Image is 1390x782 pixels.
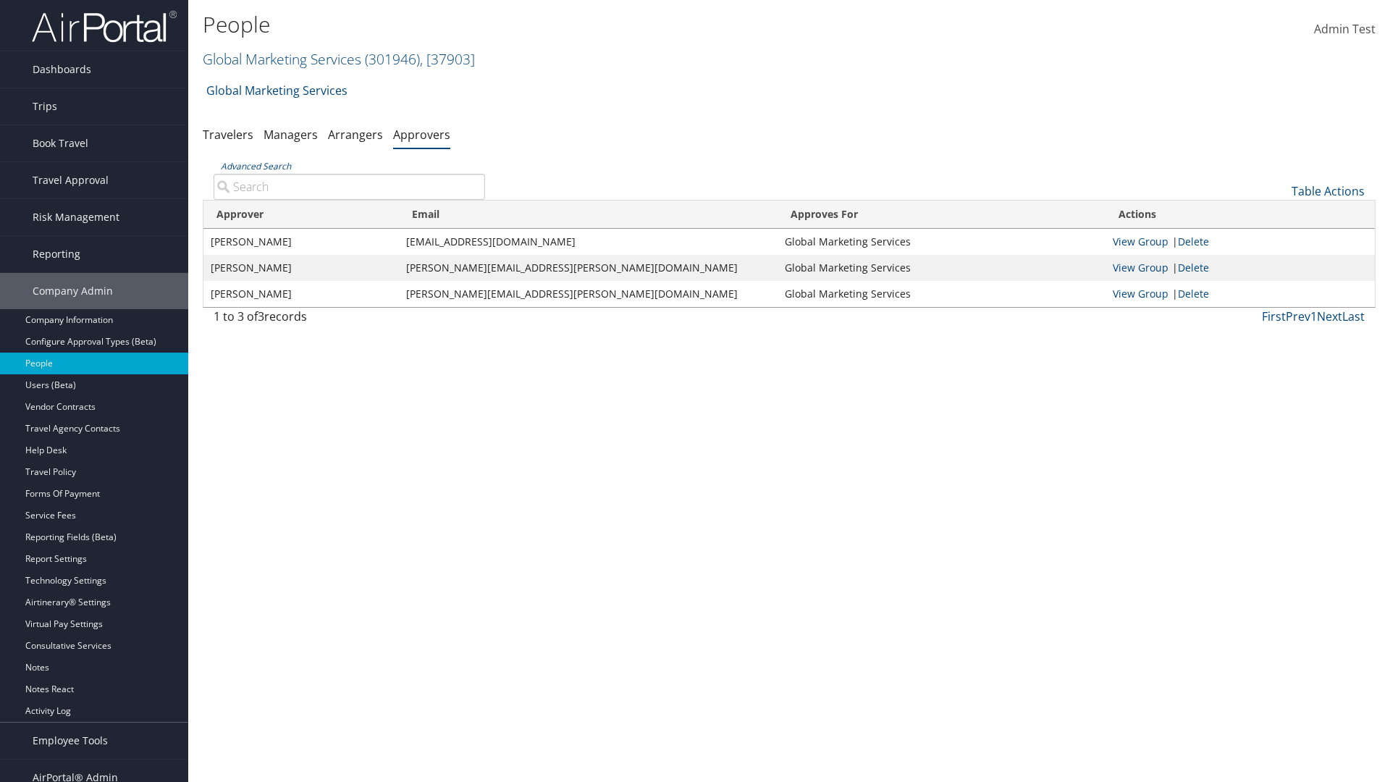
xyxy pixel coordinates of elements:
span: Employee Tools [33,723,108,759]
span: Dashboards [33,51,91,88]
td: [PERSON_NAME][EMAIL_ADDRESS][PERSON_NAME][DOMAIN_NAME] [399,281,778,307]
a: Approvers [393,127,450,143]
a: First [1262,308,1286,324]
span: Risk Management [33,199,119,235]
a: Global Marketing Services [206,76,347,105]
span: ( 301946 ) [365,49,420,69]
th: Approves For: activate to sort column ascending [778,201,1105,229]
td: [PERSON_NAME][EMAIL_ADDRESS][PERSON_NAME][DOMAIN_NAME] [399,255,778,281]
span: Company Admin [33,273,113,309]
span: Trips [33,88,57,125]
th: Approver: activate to sort column descending [203,201,399,229]
a: Last [1342,308,1365,324]
td: | [1105,229,1375,255]
td: [PERSON_NAME] [203,281,399,307]
a: Advanced Search [221,160,291,172]
span: Travel Approval [33,162,109,198]
span: Book Travel [33,125,88,161]
a: Admin Test [1314,7,1376,52]
th: Email: activate to sort column ascending [399,201,778,229]
td: Global Marketing Services [778,255,1105,281]
a: View Approver's Group [1113,235,1168,248]
a: Next [1317,308,1342,324]
a: Arrangers [328,127,383,143]
a: Delete [1178,261,1209,274]
span: Admin Test [1314,21,1376,37]
a: View Approver's Group [1113,287,1168,300]
a: View Approver's Group [1113,261,1168,274]
a: 1 [1310,308,1317,324]
a: Managers [264,127,318,143]
div: 1 to 3 of records [214,308,485,332]
h1: People [203,9,985,40]
a: Prev [1286,308,1310,324]
td: [PERSON_NAME] [203,229,399,255]
span: 3 [258,308,264,324]
td: | [1105,281,1375,307]
td: | [1105,255,1375,281]
a: Global Marketing Services [203,49,475,69]
input: Advanced Search [214,174,485,200]
a: Travelers [203,127,253,143]
a: Table Actions [1292,183,1365,199]
a: Delete [1178,235,1209,248]
a: Delete [1178,287,1209,300]
td: [PERSON_NAME] [203,255,399,281]
th: Actions [1105,201,1375,229]
img: airportal-logo.png [32,9,177,43]
td: [EMAIL_ADDRESS][DOMAIN_NAME] [399,229,778,255]
td: Global Marketing Services [778,281,1105,307]
td: Global Marketing Services [778,229,1105,255]
span: , [ 37903 ] [420,49,475,69]
span: Reporting [33,236,80,272]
